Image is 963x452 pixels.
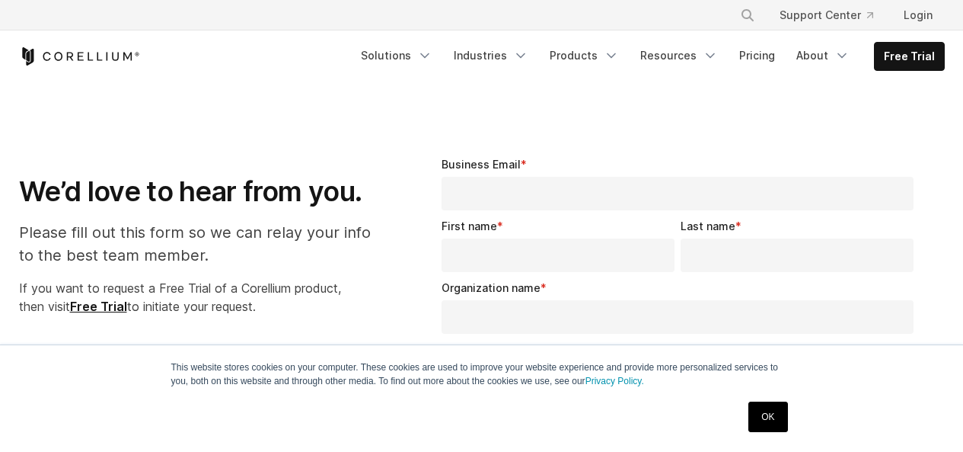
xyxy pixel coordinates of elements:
[631,42,727,69] a: Resources
[352,42,442,69] a: Solutions
[767,2,885,29] a: Support Center
[19,47,140,66] a: Corellium Home
[681,220,735,232] span: Last name
[875,43,944,70] a: Free Trial
[171,361,792,388] p: This website stores cookies on your computer. These cookies are used to improve your website expe...
[585,376,644,386] a: Privacy Policy.
[734,2,761,29] button: Search
[442,220,497,232] span: First name
[19,221,387,267] p: Please fill out this form so we can relay your info to the best team member.
[730,42,784,69] a: Pricing
[352,42,945,71] div: Navigation Menu
[19,279,387,316] p: If you want to request a Free Trial of a Corellium product, then visit to initiate your request.
[891,2,945,29] a: Login
[442,158,521,171] span: Business Email
[748,402,787,432] a: OK
[540,42,628,69] a: Products
[19,175,387,209] h1: We’d love to hear from you.
[442,281,540,294] span: Organization name
[70,299,127,314] a: Free Trial
[445,42,537,69] a: Industries
[442,343,518,356] span: Phone number
[722,2,945,29] div: Navigation Menu
[787,42,859,69] a: About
